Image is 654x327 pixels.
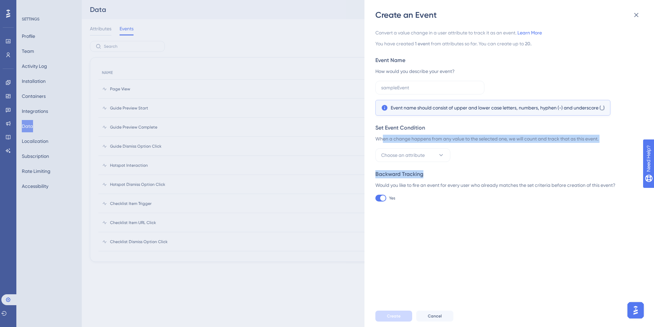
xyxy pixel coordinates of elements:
div: How would you describe your event? [375,67,639,75]
button: Cancel [416,311,453,322]
a: Learn More [517,30,542,35]
div: When a change happens from any value to the selected one, we will count and track that as this ev... [375,135,639,143]
span: Cancel [428,313,442,319]
span: 1 event [415,41,430,47]
span: Choose an attribute [381,151,425,159]
div: Backward Tracking [375,170,639,178]
div: Would you like to fire an event for every user who already matches the set criteria before creati... [375,181,639,189]
input: sampleEvent [381,84,479,91]
span: Yes [389,195,395,201]
button: Choose an attribute [375,148,450,162]
span: Need Help? [16,2,43,10]
span: Event name should consist of upper and lower case letters, numbers, hyphen (-) and underscore (_) [391,104,605,112]
span: Create [387,313,401,319]
div: Create an Event [375,10,644,20]
span: 20 . [525,41,532,47]
div: Set Event Condition [375,124,639,132]
div: Event Name [375,56,639,64]
iframe: UserGuiding AI Assistant Launcher [625,300,646,321]
button: Create [375,311,412,322]
span: Convert a value change in a user attribute to track it as an event. [375,29,639,37]
span: You have created from attributes so far. You can create up to [375,40,639,48]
